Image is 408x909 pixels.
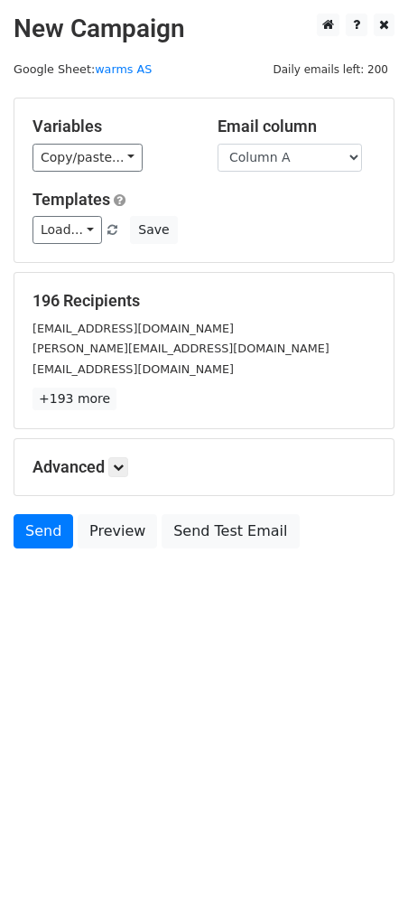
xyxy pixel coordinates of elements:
[218,117,376,136] h5: Email column
[266,62,394,76] a: Daily emails left: 200
[32,362,234,376] small: [EMAIL_ADDRESS][DOMAIN_NAME]
[32,144,143,172] a: Copy/paste...
[32,216,102,244] a: Load...
[32,322,234,335] small: [EMAIL_ADDRESS][DOMAIN_NAME]
[14,62,152,76] small: Google Sheet:
[78,514,157,548] a: Preview
[95,62,152,76] a: warms AS
[32,457,376,477] h5: Advanced
[162,514,299,548] a: Send Test Email
[32,291,376,311] h5: 196 Recipients
[14,14,394,44] h2: New Campaign
[318,822,408,909] iframe: Chat Widget
[32,190,110,209] a: Templates
[266,60,394,80] span: Daily emails left: 200
[32,117,190,136] h5: Variables
[130,216,177,244] button: Save
[14,514,73,548] a: Send
[32,342,329,355] small: [PERSON_NAME][EMAIL_ADDRESS][DOMAIN_NAME]
[32,388,116,410] a: +193 more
